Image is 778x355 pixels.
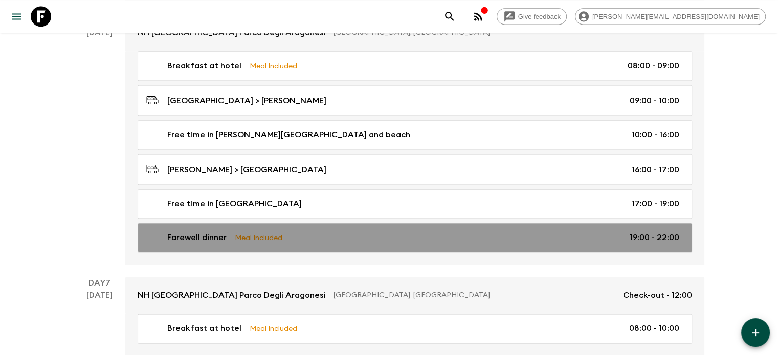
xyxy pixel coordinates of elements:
[632,129,679,141] p: 10:00 - 16:00
[167,129,410,141] p: Free time in [PERSON_NAME][GEOGRAPHIC_DATA] and beach
[167,322,241,335] p: Breakfast at hotel
[587,13,765,20] span: [PERSON_NAME][EMAIL_ADDRESS][DOMAIN_NAME]
[138,223,692,252] a: Farewell dinnerMeal Included19:00 - 22:00
[125,14,704,51] a: NH [GEOGRAPHIC_DATA] Parco Degli Aragonesi[GEOGRAPHIC_DATA], [GEOGRAPHIC_DATA]
[439,6,460,27] button: search adventures
[138,51,692,81] a: Breakfast at hotelMeal Included08:00 - 09:00
[167,60,241,72] p: Breakfast at hotel
[74,277,125,289] p: Day 7
[6,6,27,27] button: menu
[630,94,679,107] p: 09:00 - 10:00
[138,314,692,343] a: Breakfast at hotelMeal Included08:00 - 10:00
[334,290,615,300] p: [GEOGRAPHIC_DATA], [GEOGRAPHIC_DATA]
[167,198,302,210] p: Free time in [GEOGRAPHIC_DATA]
[167,163,326,176] p: [PERSON_NAME] > [GEOGRAPHIC_DATA]
[623,289,692,301] p: Check-out - 12:00
[167,94,326,107] p: [GEOGRAPHIC_DATA] > [PERSON_NAME]
[513,13,566,20] span: Give feedback
[86,27,113,265] div: [DATE]
[630,231,679,244] p: 19:00 - 22:00
[629,322,679,335] p: 08:00 - 10:00
[138,120,692,150] a: Free time in [PERSON_NAME][GEOGRAPHIC_DATA] and beach10:00 - 16:00
[235,232,282,243] p: Meal Included
[334,28,684,38] p: [GEOGRAPHIC_DATA], [GEOGRAPHIC_DATA]
[628,60,679,72] p: 08:00 - 09:00
[125,277,704,314] a: NH [GEOGRAPHIC_DATA] Parco Degli Aragonesi[GEOGRAPHIC_DATA], [GEOGRAPHIC_DATA]Check-out - 12:00
[632,163,679,176] p: 16:00 - 17:00
[138,27,325,39] p: NH [GEOGRAPHIC_DATA] Parco Degli Aragonesi
[167,231,227,244] p: Farewell dinner
[497,8,567,25] a: Give feedback
[250,323,297,334] p: Meal Included
[138,85,692,116] a: [GEOGRAPHIC_DATA] > [PERSON_NAME]09:00 - 10:00
[138,154,692,185] a: [PERSON_NAME] > [GEOGRAPHIC_DATA]16:00 - 17:00
[138,289,325,301] p: NH [GEOGRAPHIC_DATA] Parco Degli Aragonesi
[632,198,679,210] p: 17:00 - 19:00
[575,8,766,25] div: [PERSON_NAME][EMAIL_ADDRESS][DOMAIN_NAME]
[138,189,692,219] a: Free time in [GEOGRAPHIC_DATA]17:00 - 19:00
[250,60,297,72] p: Meal Included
